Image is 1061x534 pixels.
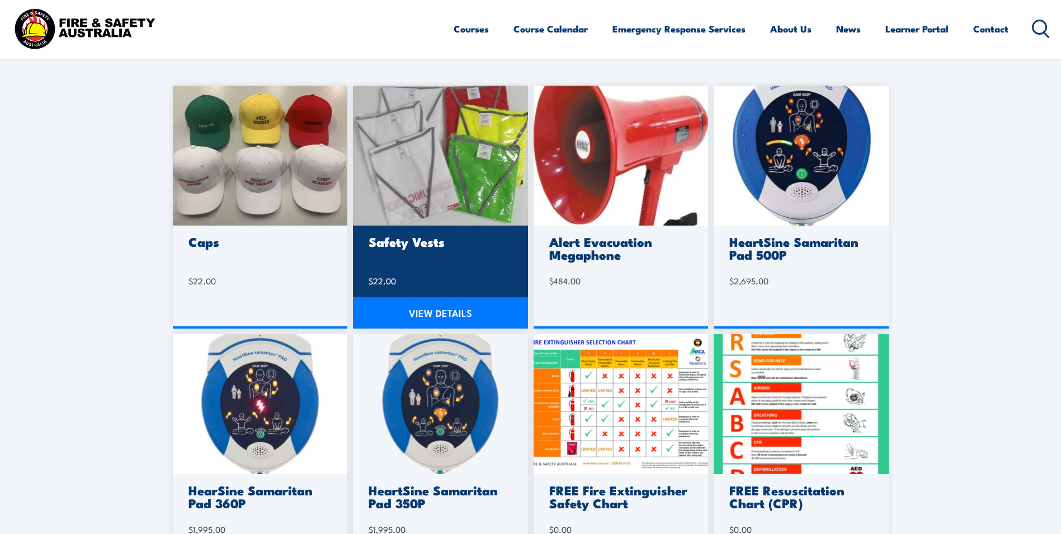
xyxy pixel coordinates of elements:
bdi: 2,695.00 [729,275,768,287]
a: Course Calendar [513,14,588,44]
img: caps-scaled-1.jpg [173,86,348,226]
img: megaphone-1.jpg [534,86,709,226]
img: FREE Resuscitation Chart – What are the 7 steps to CPR Chart / Sign / Poster [714,334,889,474]
a: Learner Portal [885,14,949,44]
a: VIEW DETAILS [353,297,528,329]
bdi: 22.00 [188,275,216,287]
img: 350.png [353,334,528,474]
img: 360.jpg [173,334,348,474]
h3: Safety Vests [369,235,509,248]
a: News [836,14,861,44]
span: $ [729,275,734,287]
bdi: 22.00 [369,275,396,287]
h3: Alert Evacuation Megaphone [549,235,690,261]
a: Contact [973,14,1008,44]
h3: HeartSine Samaritan Pad 500P [729,235,870,261]
img: 20230220_093531-scaled-1.jpg [353,86,528,226]
span: $ [369,275,373,287]
bdi: 484.00 [549,275,581,287]
span: $ [188,275,193,287]
a: Courses [454,14,489,44]
img: 500.jpg [714,86,889,226]
h3: HearSine Samaritan Pad 360P [188,484,329,509]
a: About Us [770,14,812,44]
a: Emergency Response Services [612,14,746,44]
h3: FREE Resuscitation Chart (CPR) [729,484,870,509]
h3: Caps [188,235,329,248]
span: $ [549,275,554,287]
h3: HeartSine Samaritan Pad 350P [369,484,509,509]
img: Fire-Extinguisher-Chart.png [534,334,709,474]
h3: FREE Fire Extinguisher Safety Chart [549,484,690,509]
